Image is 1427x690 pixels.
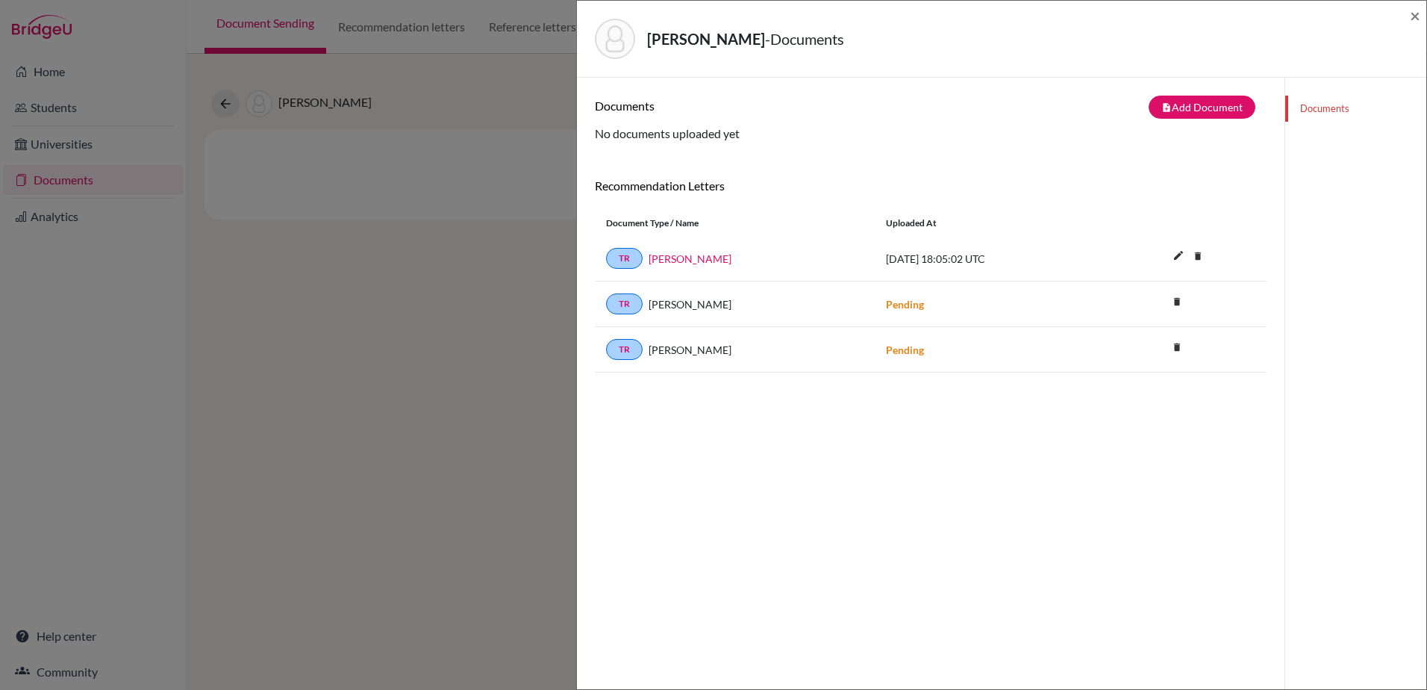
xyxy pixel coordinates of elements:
a: TR [606,248,643,269]
a: delete [1166,293,1188,313]
span: [PERSON_NAME] [649,342,731,358]
h6: Documents [595,99,931,113]
span: × [1410,4,1420,26]
i: delete [1166,336,1188,358]
i: edit [1167,243,1190,267]
i: delete [1187,245,1209,267]
i: note_add [1161,102,1172,113]
a: Documents [1285,96,1426,122]
div: Uploaded at [875,217,1099,230]
button: note_addAdd Document [1149,96,1255,119]
button: edit [1166,246,1191,268]
strong: Pending [886,344,924,356]
div: No documents uploaded yet [595,96,1267,143]
span: [DATE] 18:05:02 UTC [886,252,985,265]
button: Close [1410,7,1420,25]
a: delete [1166,338,1188,358]
span: [PERSON_NAME] [649,296,731,312]
a: [PERSON_NAME] [649,251,731,267]
strong: [PERSON_NAME] [647,30,765,48]
i: delete [1166,290,1188,313]
a: TR [606,293,643,314]
a: delete [1187,247,1209,267]
span: - Documents [765,30,844,48]
strong: Pending [886,298,924,311]
div: Document Type / Name [595,217,875,230]
a: TR [606,339,643,360]
h6: Recommendation Letters [595,178,1267,193]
